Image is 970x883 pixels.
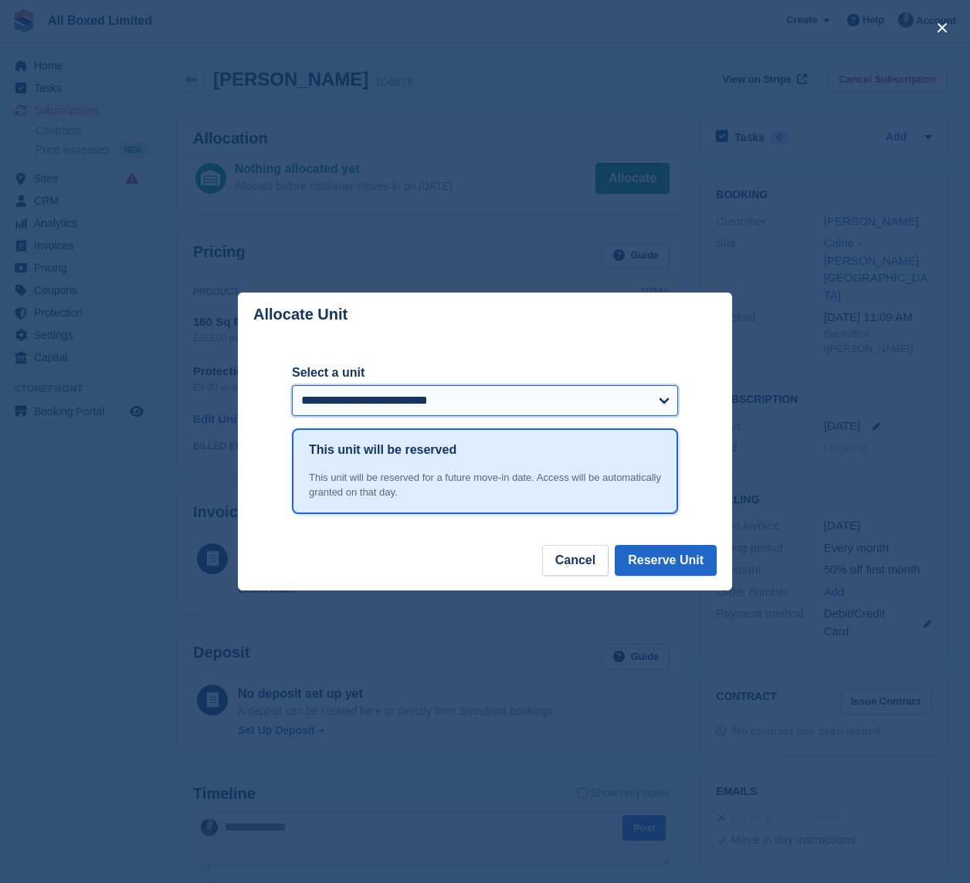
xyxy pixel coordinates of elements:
[615,545,717,576] button: Reserve Unit
[292,364,678,382] label: Select a unit
[309,441,456,459] h1: This unit will be reserved
[930,15,955,40] button: close
[542,545,609,576] button: Cancel
[309,470,661,500] div: This unit will be reserved for a future move-in date. Access will be automatically granted on tha...
[253,306,348,323] p: Allocate Unit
